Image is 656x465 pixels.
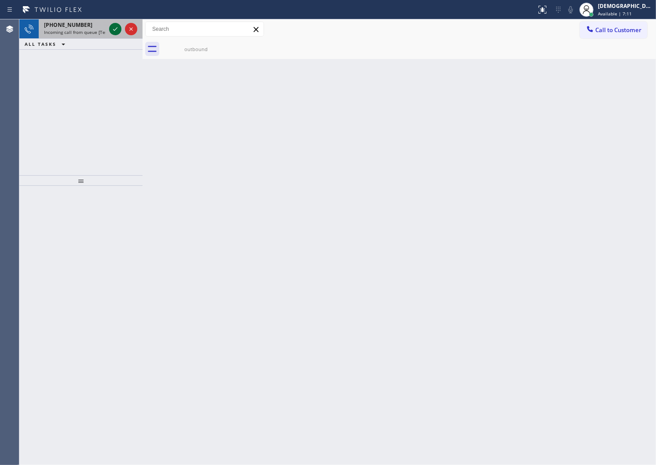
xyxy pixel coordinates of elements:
span: [PHONE_NUMBER] [44,21,92,29]
div: [DEMOGRAPHIC_DATA][PERSON_NAME] [598,2,653,10]
button: Mute [564,4,577,16]
button: Call to Customer [580,22,647,38]
button: Accept [109,23,121,35]
input: Search [146,22,264,36]
span: Incoming call from queue [Test] All [44,29,117,35]
button: ALL TASKS [19,39,74,49]
div: outbound [163,46,229,52]
button: Reject [125,23,137,35]
span: Available | 7:11 [598,11,632,17]
span: ALL TASKS [25,41,56,47]
span: Call to Customer [595,26,641,34]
